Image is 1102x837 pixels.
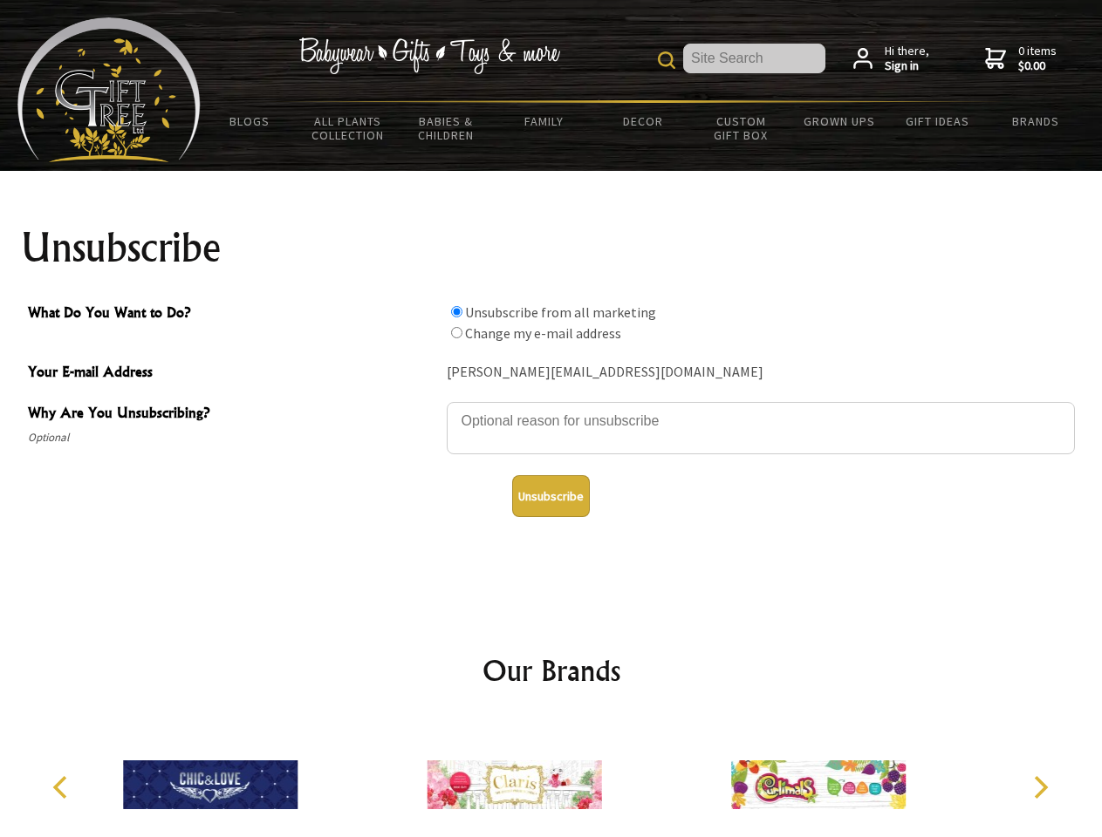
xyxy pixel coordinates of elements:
a: Decor [593,103,692,139]
a: 0 items$0.00 [985,44,1057,74]
a: Family [496,103,594,139]
a: Hi there,Sign in [853,44,929,74]
span: Your E-mail Address [28,361,438,386]
a: BLOGS [201,103,299,139]
img: product search [658,51,675,69]
button: Previous [44,768,82,806]
img: Babywear - Gifts - Toys & more [298,37,560,74]
strong: $0.00 [1018,58,1057,74]
strong: Sign in [885,58,929,74]
span: 0 items [1018,43,1057,74]
button: Unsubscribe [512,475,590,517]
span: Why Are You Unsubscribing? [28,402,438,427]
button: Next [1021,768,1059,806]
a: Grown Ups [790,103,888,139]
span: What Do You Want to Do? [28,302,438,327]
label: Change my e-mail address [465,324,621,342]
a: Babies & Children [397,103,496,153]
img: Babyware - Gifts - Toys and more... [17,17,201,162]
span: Hi there, [885,44,929,74]
h2: Our Brands [35,650,1068,691]
a: All Plants Collection [299,103,398,153]
a: Custom Gift Box [692,103,791,153]
input: What Do You Want to Do? [451,327,462,338]
h1: Unsubscribe [21,227,1082,269]
textarea: Why Are You Unsubscribing? [447,402,1075,454]
a: Brands [987,103,1085,139]
a: Gift Ideas [888,103,987,139]
label: Unsubscribe from all marketing [465,303,656,321]
span: Optional [28,427,438,448]
input: What Do You Want to Do? [451,306,462,317]
input: Site Search [683,44,825,73]
div: [PERSON_NAME][EMAIL_ADDRESS][DOMAIN_NAME] [447,359,1075,386]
